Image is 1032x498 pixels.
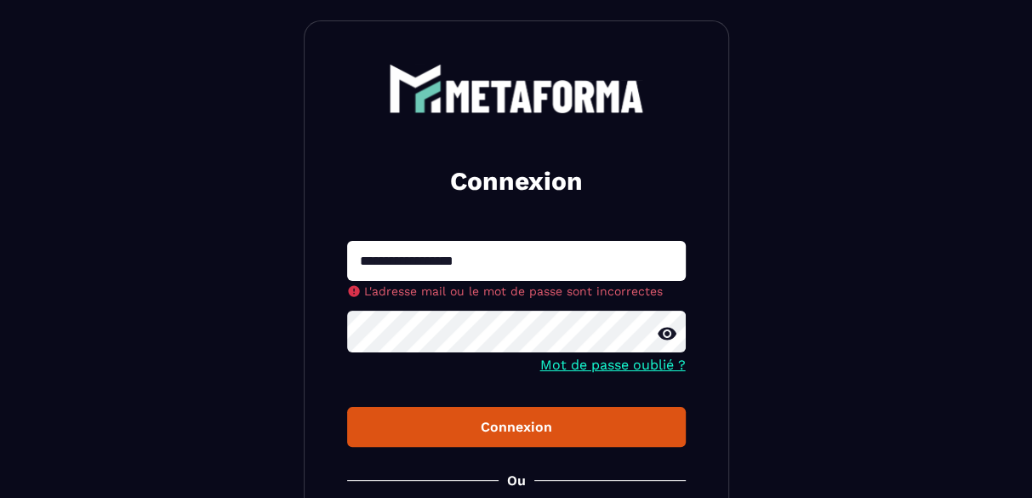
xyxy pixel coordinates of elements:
span: L'adresse mail ou le mot de passe sont incorrectes [364,284,663,298]
h2: Connexion [368,164,665,198]
div: Connexion [361,419,672,435]
p: Ou [507,472,526,489]
a: Mot de passe oublié ? [540,357,686,373]
img: logo [389,64,644,113]
button: Connexion [347,407,686,447]
a: logo [347,64,686,113]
